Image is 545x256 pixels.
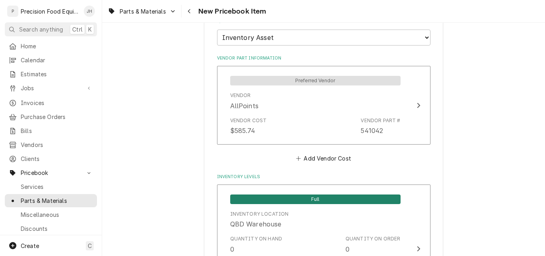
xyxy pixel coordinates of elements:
div: Vendor Cost [230,117,267,135]
a: Bills [5,124,97,137]
span: Bills [21,127,93,135]
a: Miscellaneous [5,208,97,221]
div: Vendor Cost [230,117,267,124]
div: Vendor [230,92,251,99]
a: Vendors [5,138,97,151]
span: Miscellaneous [21,210,93,219]
a: Invoices [5,96,97,109]
div: 0 [230,244,234,254]
div: Precision Food Equipment LLC [21,7,79,16]
div: $585.74 [230,126,255,135]
div: Quantity on Hand [230,235,282,254]
div: P [7,6,18,17]
button: Add Vendor Cost [295,153,353,164]
div: Location [230,210,289,229]
span: Discounts [21,224,93,233]
span: Calendar [21,56,93,64]
a: Go to Pricebook [5,166,97,179]
a: Clients [5,152,97,165]
div: 0 [346,244,350,254]
span: Home [21,42,93,50]
span: Vendors [21,141,93,149]
a: Services [5,180,97,193]
span: Invoices [21,99,93,107]
span: C [88,242,92,250]
a: Purchase Orders [5,110,97,123]
div: QBD Warehouse [230,219,282,229]
div: JH [84,6,95,17]
button: Search anythingCtrlK [5,22,97,36]
span: Full [230,194,401,204]
div: Vendor Part Information [217,55,430,164]
div: Quantity on Order [346,235,401,254]
a: Home [5,40,97,53]
span: Preferred Vendor [230,76,401,85]
div: Vendor Part # [361,117,400,135]
span: Purchase Orders [21,113,93,121]
label: Vendor Part Information [217,55,430,62]
div: Preferred Vendor [230,75,401,85]
a: Estimates [5,67,97,81]
a: Calendar [5,54,97,67]
span: Parts & Materials [21,196,93,205]
label: Inventory Levels [217,174,430,180]
span: Clients [21,155,93,163]
span: Ctrl [72,25,83,34]
div: 541042 [361,126,383,135]
span: K [88,25,92,34]
div: Vendor Part # [361,117,400,124]
div: Quantity on Order [346,235,401,242]
a: Discounts [5,222,97,235]
a: Parts & Materials [5,194,97,207]
div: AllPoints [230,101,259,111]
span: Pricebook [21,169,81,177]
button: Navigate back [183,5,196,18]
span: Services [21,183,93,191]
div: QuickBooks Inventory Asset Account [217,18,430,45]
a: Go to Jobs [5,81,97,95]
div: Jason Hertel's Avatar [84,6,95,17]
div: Vendor [230,92,259,110]
span: Parts & Materials [120,7,166,16]
button: Update Vendor Part Cost [217,66,430,144]
span: Search anything [19,25,63,34]
div: Quantity on Hand [230,235,282,242]
span: New Pricebook Item [196,6,267,17]
a: Go to Parts & Materials [105,5,180,18]
span: Jobs [21,84,81,92]
span: Create [21,242,39,249]
div: Inventory Location [230,210,289,218]
span: Estimates [21,70,93,78]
